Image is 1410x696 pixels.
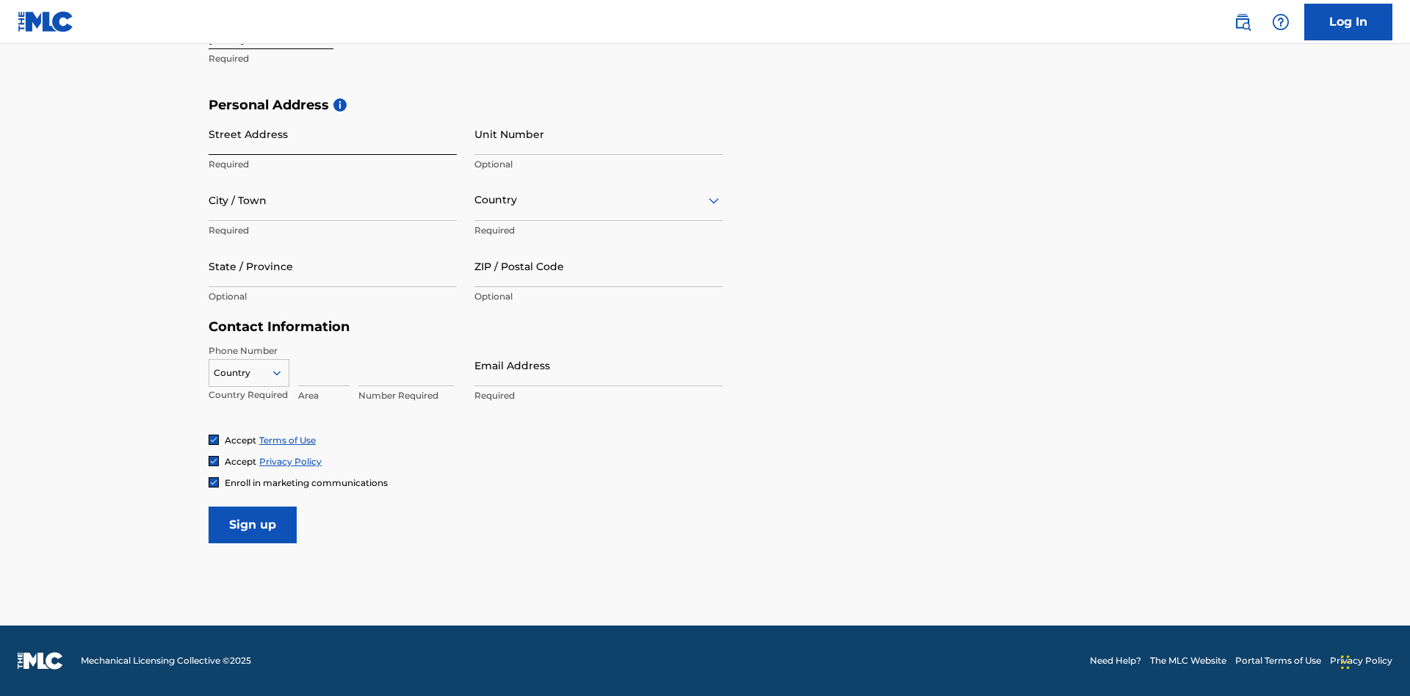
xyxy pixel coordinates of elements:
[209,457,218,465] img: checkbox
[358,389,454,402] p: Number Required
[474,290,723,303] p: Optional
[225,477,388,488] span: Enroll in marketing communications
[1304,4,1392,40] a: Log In
[1341,640,1350,684] div: Drag
[18,652,63,670] img: logo
[209,290,457,303] p: Optional
[1090,654,1141,667] a: Need Help?
[474,158,723,171] p: Optional
[81,654,251,667] span: Mechanical Licensing Collective © 2025
[1266,7,1295,37] div: Help
[209,478,218,487] img: checkbox
[18,11,74,32] img: MLC Logo
[209,435,218,444] img: checkbox
[225,456,256,467] span: Accept
[1272,13,1290,31] img: help
[1337,626,1410,696] iframe: Chat Widget
[209,97,1201,114] h5: Personal Address
[1235,654,1321,667] a: Portal Terms of Use
[333,98,347,112] span: i
[209,388,289,402] p: Country Required
[1228,7,1257,37] a: Public Search
[209,52,457,65] p: Required
[298,389,350,402] p: Area
[1234,13,1251,31] img: search
[259,435,316,446] a: Terms of Use
[209,319,723,336] h5: Contact Information
[474,224,723,237] p: Required
[209,507,297,543] input: Sign up
[209,224,457,237] p: Required
[225,435,256,446] span: Accept
[1330,654,1392,667] a: Privacy Policy
[209,158,457,171] p: Required
[474,389,723,402] p: Required
[1150,654,1226,667] a: The MLC Website
[259,456,322,467] a: Privacy Policy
